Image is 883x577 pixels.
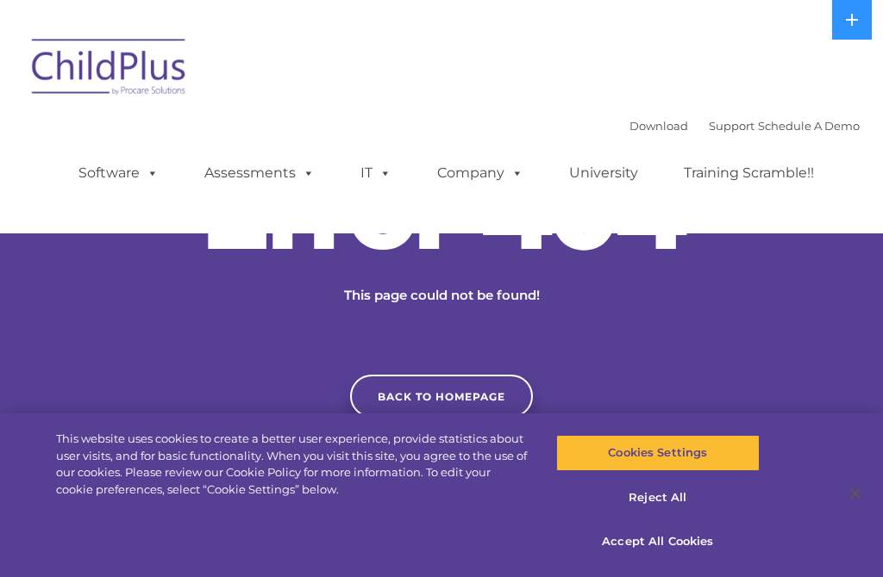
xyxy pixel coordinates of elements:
a: Company [420,156,541,190]
font: | [629,119,860,133]
img: ChildPlus by Procare Solutions [23,27,196,113]
a: Back to homepage [350,375,533,418]
a: University [552,156,655,190]
a: Support [709,119,755,133]
div: This website uses cookies to create a better user experience, provide statistics about user visit... [56,431,529,498]
button: Close [836,475,874,512]
a: IT [343,156,409,190]
a: Assessments [187,156,332,190]
button: Cookies Settings [556,435,760,471]
a: Schedule A Demo [758,119,860,133]
a: Download [629,119,688,133]
a: Training Scramble!! [667,156,831,190]
button: Reject All [556,480,760,516]
p: This page could not be found! [260,285,623,306]
a: Software [61,156,176,190]
h2: Error 404 [183,160,700,264]
button: Accept All Cookies [556,524,760,560]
